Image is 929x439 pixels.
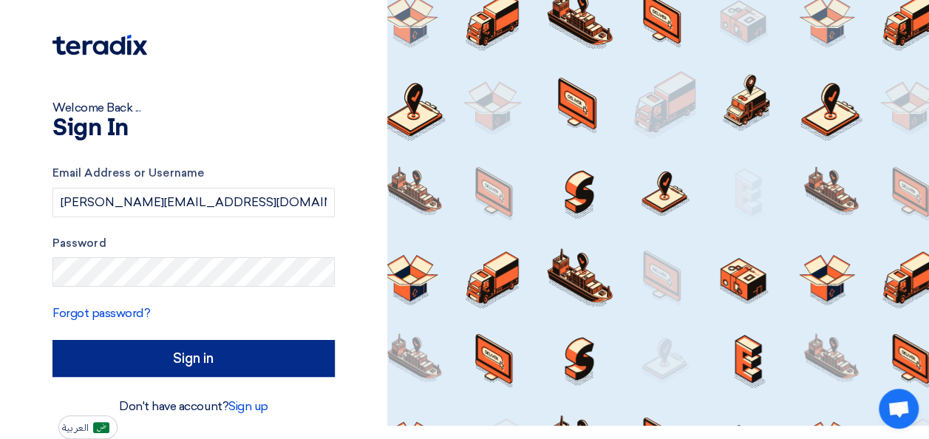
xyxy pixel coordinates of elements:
[52,35,147,55] img: Teradix logo
[58,415,118,439] button: العربية
[52,340,335,377] input: Sign in
[228,399,268,413] a: Sign up
[52,99,335,117] div: Welcome Back ...
[879,389,919,429] a: Open chat
[52,117,335,140] h1: Sign In
[52,306,150,320] a: Forgot password?
[52,235,335,252] label: Password
[52,188,335,217] input: Enter your business email or username
[93,422,109,433] img: ar-AR.png
[52,398,335,415] div: Don't have account?
[62,423,89,433] span: العربية
[52,165,335,182] label: Email Address or Username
